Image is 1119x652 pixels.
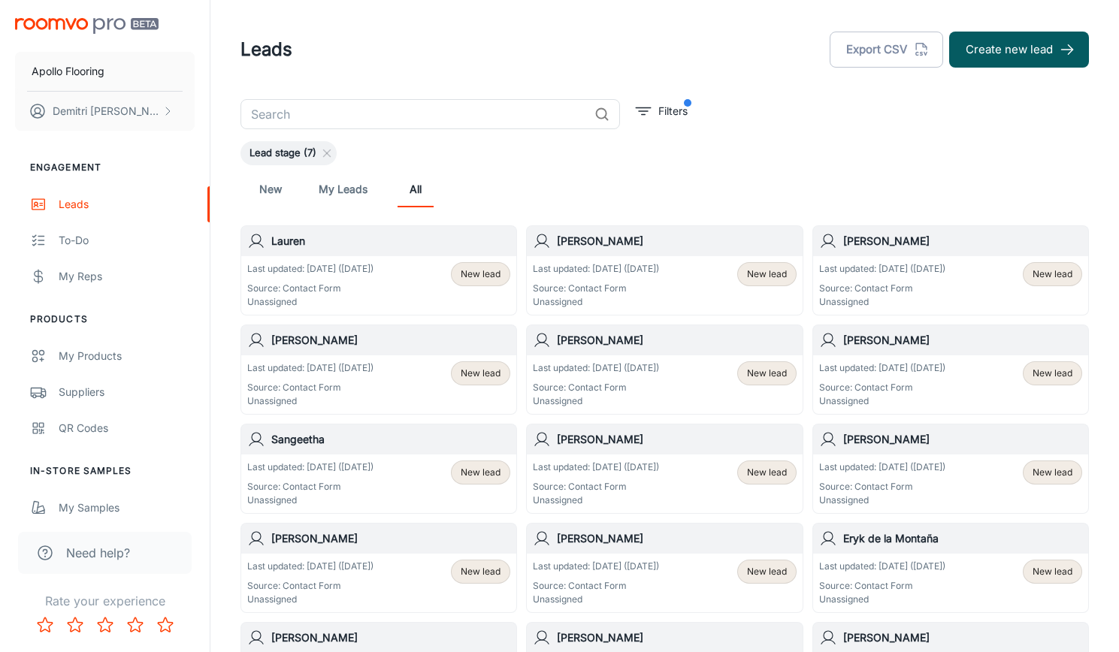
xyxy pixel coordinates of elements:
[32,63,104,80] p: Apollo Flooring
[15,18,159,34] img: Roomvo PRO Beta
[15,52,195,91] button: Apollo Flooring
[830,32,943,68] button: Export CSV
[812,324,1089,415] a: [PERSON_NAME]Last updated: [DATE] ([DATE])Source: Contact FormUnassignedNew lead
[819,579,945,593] p: Source: Contact Form
[1033,565,1072,578] span: New lead
[557,530,796,547] h6: [PERSON_NAME]
[819,262,945,276] p: Last updated: [DATE] ([DATE])
[819,394,945,408] p: Unassigned
[819,480,945,494] p: Source: Contact Form
[819,361,945,375] p: Last updated: [DATE] ([DATE])
[819,295,945,309] p: Unassigned
[843,629,1082,646] h6: [PERSON_NAME]
[819,593,945,606] p: Unassigned
[247,560,374,573] p: Last updated: [DATE] ([DATE])
[247,381,374,394] p: Source: Contact Form
[812,225,1089,315] a: [PERSON_NAME]Last updated: [DATE] ([DATE])Source: Contact FormUnassignedNew lead
[271,629,510,646] h6: [PERSON_NAME]
[53,103,159,119] p: Demitri [PERSON_NAME]
[747,466,787,479] span: New lead
[533,394,659,408] p: Unassigned
[247,460,374,474] p: Last updated: [DATE] ([DATE])
[819,494,945,507] p: Unassigned
[747,367,787,380] span: New lead
[533,579,659,593] p: Source: Contact Form
[1033,267,1072,281] span: New lead
[533,282,659,295] p: Source: Contact Form
[319,171,367,207] a: My Leads
[150,610,180,640] button: Rate 5 star
[1033,466,1072,479] span: New lead
[271,431,510,448] h6: Sangeetha
[59,268,195,285] div: My Reps
[557,629,796,646] h6: [PERSON_NAME]
[533,560,659,573] p: Last updated: [DATE] ([DATE])
[59,348,195,364] div: My Products
[247,579,374,593] p: Source: Contact Form
[240,523,517,613] a: [PERSON_NAME]Last updated: [DATE] ([DATE])Source: Contact FormUnassignedNew lead
[819,381,945,394] p: Source: Contact Form
[819,560,945,573] p: Last updated: [DATE] ([DATE])
[526,324,803,415] a: [PERSON_NAME]Last updated: [DATE] ([DATE])Source: Contact FormUnassignedNew lead
[15,92,195,131] button: Demitri [PERSON_NAME]
[461,565,501,578] span: New lead
[59,420,195,436] div: QR Codes
[398,171,434,207] a: All
[533,494,659,507] p: Unassigned
[526,225,803,315] a: [PERSON_NAME]Last updated: [DATE] ([DATE])Source: Contact FormUnassignedNew lead
[30,610,60,640] button: Rate 1 star
[812,523,1089,613] a: Eryk de la MontañaLast updated: [DATE] ([DATE])Source: Contact FormUnassignedNew lead
[59,196,195,213] div: Leads
[59,384,195,400] div: Suppliers
[819,460,945,474] p: Last updated: [DATE] ([DATE])
[253,171,289,207] a: New
[120,610,150,640] button: Rate 4 star
[533,480,659,494] p: Source: Contact Form
[461,466,501,479] span: New lead
[533,593,659,606] p: Unassigned
[66,544,130,562] span: Need help?
[843,530,1082,547] h6: Eryk de la Montaña
[240,324,517,415] a: [PERSON_NAME]Last updated: [DATE] ([DATE])Source: Contact FormUnassignedNew lead
[658,103,688,119] p: Filters
[247,361,374,375] p: Last updated: [DATE] ([DATE])
[526,424,803,514] a: [PERSON_NAME]Last updated: [DATE] ([DATE])Source: Contact FormUnassignedNew lead
[533,381,659,394] p: Source: Contact Form
[843,332,1082,349] h6: [PERSON_NAME]
[843,431,1082,448] h6: [PERSON_NAME]
[247,394,374,408] p: Unassigned
[247,282,374,295] p: Source: Contact Form
[526,523,803,613] a: [PERSON_NAME]Last updated: [DATE] ([DATE])Source: Contact FormUnassignedNew lead
[240,225,517,315] a: LaurenLast updated: [DATE] ([DATE])Source: Contact FormUnassignedNew lead
[59,232,195,249] div: To-do
[271,530,510,547] h6: [PERSON_NAME]
[949,32,1089,68] button: Create new lead
[240,141,337,165] div: Lead stage (7)
[240,424,517,514] a: SangeethaLast updated: [DATE] ([DATE])Source: Contact FormUnassignedNew lead
[533,460,659,474] p: Last updated: [DATE] ([DATE])
[1033,367,1072,380] span: New lead
[461,367,501,380] span: New lead
[812,424,1089,514] a: [PERSON_NAME]Last updated: [DATE] ([DATE])Source: Contact FormUnassignedNew lead
[557,431,796,448] h6: [PERSON_NAME]
[557,332,796,349] h6: [PERSON_NAME]
[247,480,374,494] p: Source: Contact Form
[240,99,588,129] input: Search
[60,610,90,640] button: Rate 2 star
[533,361,659,375] p: Last updated: [DATE] ([DATE])
[533,262,659,276] p: Last updated: [DATE] ([DATE])
[557,233,796,249] h6: [PERSON_NAME]
[819,282,945,295] p: Source: Contact Form
[240,36,292,63] h1: Leads
[747,565,787,578] span: New lead
[843,233,1082,249] h6: [PERSON_NAME]
[240,146,325,161] span: Lead stage (7)
[247,295,374,309] p: Unassigned
[247,494,374,507] p: Unassigned
[247,593,374,606] p: Unassigned
[59,500,195,516] div: My Samples
[90,610,120,640] button: Rate 3 star
[247,262,374,276] p: Last updated: [DATE] ([DATE])
[12,592,198,610] p: Rate your experience
[632,99,691,123] button: filter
